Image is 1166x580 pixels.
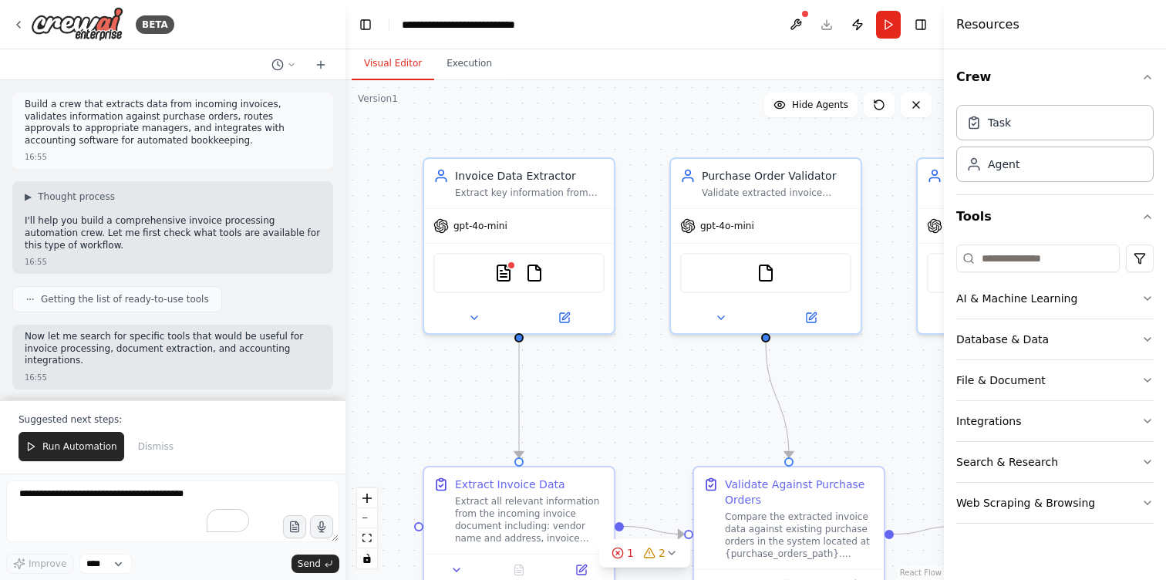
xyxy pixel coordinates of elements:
p: Now let me search for specific tools that would be useful for invoice processing, document extrac... [25,331,321,367]
span: ▶ [25,191,32,203]
button: Improve [6,554,73,574]
p: I'll help you build a comprehensive invoice processing automation crew. Let me first check what t... [25,215,321,251]
g: Edge from b817324d-7197-4850-a2ab-53ba46dcaeb6 to 70b9f09c-f325-4ed7-8273-c3148bc83652 [511,342,527,457]
button: Hide left sidebar [355,14,376,35]
button: fit view [357,528,377,548]
span: gpt-4o-mini [700,220,754,232]
button: File & Document [956,360,1154,400]
div: BETA [136,15,174,34]
button: Crew [956,56,1154,99]
g: Edge from 7157b163-6aa1-43e1-a080-95e38dfed220 to bedc20ef-75a0-4e95-87b5-3a839f4fc0b8 [758,342,797,457]
div: Web Scraping & Browsing [956,495,1095,511]
div: Purchase Order ValidatorValidate extracted invoice information against existing purchase orders b... [669,157,862,335]
textarea: To enrich screen reader interactions, please activate Accessibility in Grammarly extension settings [6,481,339,542]
button: Click to speak your automation idea [310,515,333,538]
div: 16:55 [25,372,47,383]
button: Hide Agents [764,93,858,117]
div: Purchase Order Validator [702,168,851,184]
span: 2 [659,545,666,561]
span: Getting the list of ready-to-use tools [41,293,209,305]
span: gpt-4o-mini [453,220,507,232]
div: Crew [956,99,1154,194]
button: toggle interactivity [357,548,377,568]
div: React Flow controls [357,488,377,568]
button: Open in side panel [767,309,854,327]
div: Extract Invoice Data [455,477,565,492]
button: zoom in [357,488,377,508]
button: ▶Thought process [25,191,115,203]
span: Improve [29,558,66,570]
button: Open in side panel [521,309,608,327]
div: Extract key information from incoming invoices including vendor details, invoice numbers, amounts... [455,187,605,199]
div: AI & Machine Learning [956,291,1077,306]
div: Search & Research [956,454,1058,470]
button: Hide right sidebar [910,14,932,35]
button: Switch to previous chat [265,56,302,74]
span: 1 [627,545,634,561]
span: Send [298,558,321,570]
button: Run Automation [19,432,124,461]
span: Hide Agents [792,99,848,111]
div: Database & Data [956,332,1049,347]
button: Tools [956,195,1154,238]
button: AI & Machine Learning [956,278,1154,319]
div: Compare the extracted invoice data against existing purchase orders in the system located at {pur... [725,511,874,560]
img: PDFSearchTool [494,264,513,282]
div: Validate extracted invoice information against existing purchase orders by comparing vendor detai... [702,187,851,199]
span: Thought process [38,191,115,203]
span: Run Automation [42,440,117,453]
div: Invoice Data ExtractorExtract key information from incoming invoices including vendor details, in... [423,157,615,335]
div: Validate Against Purchase Orders [725,477,874,507]
div: Integrations [956,413,1021,429]
div: Extract all relevant information from the incoming invoice document including: vendor name and ad... [455,495,605,545]
span: Dismiss [138,440,174,453]
button: Execution [434,48,504,80]
button: Start a new chat [308,56,333,74]
button: Upload files [283,515,306,538]
img: FileReadTool [757,264,775,282]
a: React Flow attribution [900,568,942,577]
h4: Resources [956,15,1019,34]
p: Build a crew that extracts data from incoming invoices, validates information against purchase or... [25,99,321,147]
button: 12 [599,539,690,568]
div: 16:55 [25,256,47,268]
button: Dismiss [130,432,181,461]
button: Open in side panel [554,561,608,579]
g: Edge from 70b9f09c-f325-4ed7-8273-c3148bc83652 to bedc20ef-75a0-4e95-87b5-3a839f4fc0b8 [624,519,684,542]
button: Web Scraping & Browsing [956,483,1154,523]
g: Edge from bedc20ef-75a0-4e95-87b5-3a839f4fc0b8 to eb88f2ee-cfca-4699-a463-ea45972dc504 [894,519,954,542]
button: Search & Research [956,442,1154,482]
div: Task [988,115,1011,130]
div: Invoice Data Extractor [455,168,605,184]
div: Agent [988,157,1019,172]
nav: breadcrumb [402,17,515,32]
button: No output available [487,561,552,579]
p: Suggested next steps: [19,413,327,426]
img: FileReadTool [525,264,544,282]
img: Logo [31,7,123,42]
button: zoom out [357,508,377,528]
button: Database & Data [956,319,1154,359]
div: Tools [956,238,1154,536]
div: File & Document [956,373,1046,388]
button: Integrations [956,401,1154,441]
button: Send [291,555,339,573]
div: 16:55 [25,151,47,163]
button: Visual Editor [352,48,434,80]
div: Version 1 [358,93,398,105]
